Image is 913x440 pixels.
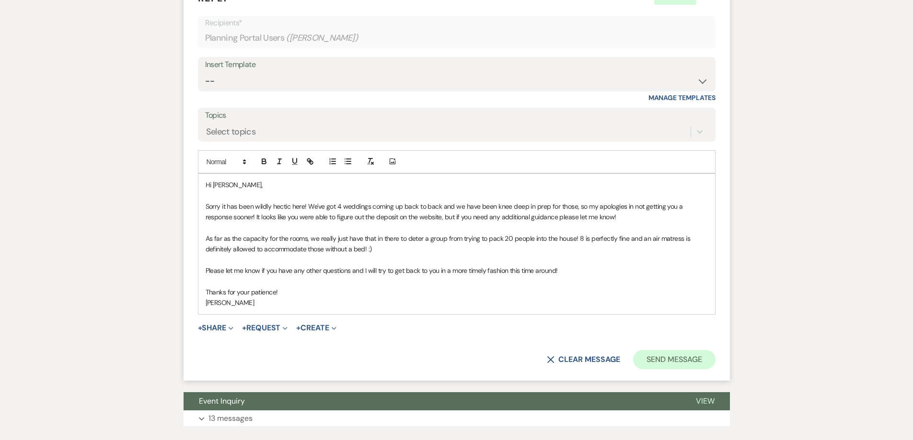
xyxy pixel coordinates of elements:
[681,392,730,410] button: View
[184,410,730,427] button: 13 messages
[296,324,336,332] button: Create
[206,180,708,190] p: Hi [PERSON_NAME],
[199,396,245,406] span: Event Inquiry
[205,109,708,123] label: Topics
[198,324,202,332] span: +
[286,32,358,45] span: ( [PERSON_NAME] )
[242,324,246,332] span: +
[547,356,620,363] button: Clear message
[208,412,253,425] p: 13 messages
[206,125,256,138] div: Select topics
[205,58,708,72] div: Insert Template
[205,17,708,29] p: Recipients*
[206,201,708,223] p: Sorry it has been wildly hectic here! We've got 4 weddings coming up back to back and we have bee...
[184,392,681,410] button: Event Inquiry
[206,265,708,276] p: Please let me know if you have any other questions and I will try to get back to you in a more ti...
[206,287,708,297] p: Thanks for your patience!
[633,350,715,369] button: Send Message
[205,29,708,47] div: Planning Portal Users
[206,233,708,255] p: As far as the capacity for the rooms, we really just have that in there to deter a group from try...
[696,396,715,406] span: View
[648,93,716,102] a: Manage Templates
[242,324,288,332] button: Request
[296,324,300,332] span: +
[206,297,708,308] p: [PERSON_NAME]
[198,324,234,332] button: Share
